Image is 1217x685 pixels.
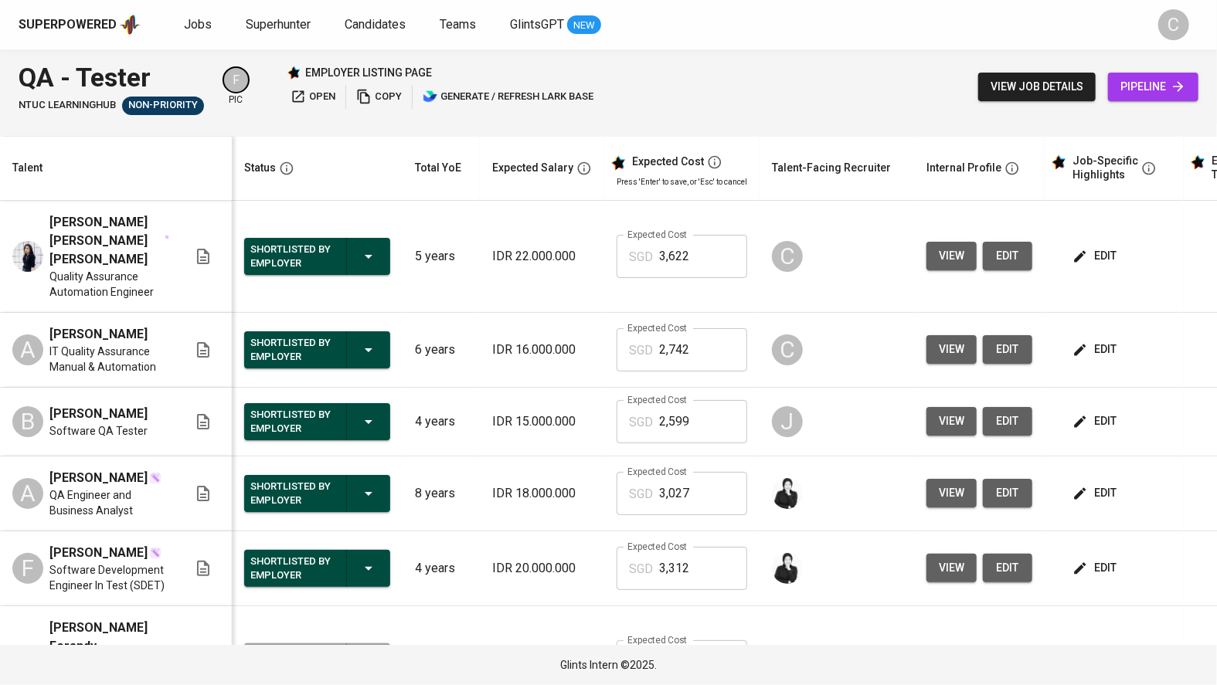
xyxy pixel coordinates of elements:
[939,340,964,359] span: view
[610,155,626,171] img: glints_star.svg
[926,479,977,507] button: view
[939,246,964,266] span: view
[629,485,653,504] p: SGD
[49,487,169,518] span: QA Engineer and Business Analyst
[49,269,169,300] span: Quality Assurance Automation Engineer
[244,550,390,587] button: Shortlisted by Employer
[12,334,43,365] div: A
[1076,246,1117,266] span: edit
[1069,335,1123,364] button: edit
[122,98,204,113] span: Non-Priority
[250,405,334,439] div: Shortlisted by Employer
[12,158,42,178] div: Talent
[250,239,334,273] div: Shortlisted by Employer
[223,66,250,107] div: pic
[1076,483,1117,503] span: edit
[12,553,43,584] div: F
[1069,554,1123,582] button: edit
[995,558,1020,578] span: edit
[492,158,573,178] div: Expected Salary
[1076,412,1117,431] span: edit
[1069,242,1123,270] button: edit
[244,331,390,368] button: Shortlisted by Employer
[49,213,163,269] span: [PERSON_NAME] [PERSON_NAME] [PERSON_NAME]
[995,483,1020,503] span: edit
[415,559,467,578] p: 4 years
[492,247,592,266] p: IDR 22.000.000
[629,413,653,432] p: SGD
[1051,154,1066,170] img: glints_star.svg
[1108,73,1198,101] a: pipeline
[356,88,402,106] span: copy
[926,158,1001,178] div: Internal Profile
[122,97,204,115] div: Sufficient Talents in Pipeline
[415,484,467,503] p: 8 years
[995,340,1020,359] span: edit
[440,17,476,32] span: Teams
[49,405,148,423] span: [PERSON_NAME]
[983,479,1032,507] button: edit
[629,248,653,266] p: SGD
[244,158,276,178] div: Status
[49,423,148,439] span: Software QA Tester
[49,325,148,344] span: [PERSON_NAME]
[991,77,1083,97] span: view job details
[772,158,891,178] div: Talent-Facing Recruiter
[165,235,169,239] img: magic_wand.svg
[1190,154,1205,170] img: glints_star.svg
[617,176,747,188] p: Press 'Enter' to save, or 'Esc' to cancel
[250,551,334,585] div: Shortlisted by Employer
[419,85,597,109] button: lark generate / refresh lark base
[415,341,467,359] p: 6 years
[983,242,1032,270] button: edit
[939,558,964,578] span: view
[926,554,977,582] button: view
[772,241,803,272] div: C
[567,18,601,33] span: NEW
[423,89,438,104] img: lark
[345,17,406,32] span: Candidates
[926,242,977,270] button: view
[415,412,467,431] p: 4 years
[19,98,116,113] span: NTUC LearningHub
[510,15,601,35] a: GlintsGPT NEW
[19,59,204,97] div: QA - Tester
[287,66,301,80] img: Glints Star
[244,238,390,275] button: Shortlisted by Employer
[983,407,1032,436] button: edit
[223,66,250,93] div: F
[12,406,43,437] div: B
[978,73,1096,101] button: view job details
[629,341,653,360] p: SGD
[492,484,592,503] p: IDR 18.000.000
[287,85,339,109] button: open
[939,412,964,431] span: view
[995,412,1020,431] span: edit
[352,85,406,109] button: copy
[629,560,653,578] p: SGD
[244,403,390,440] button: Shortlisted by Employer
[1120,77,1186,97] span: pipeline
[415,158,461,178] div: Total YoE
[244,475,390,512] button: Shortlisted by Employer
[149,547,161,559] img: magic_wand.svg
[492,341,592,359] p: IDR 16.000.000
[49,344,169,375] span: IT Quality Assurance Manual & Automation
[244,643,390,680] button: Rejected Internally
[149,472,161,484] img: magic_wand.svg
[423,88,593,106] span: generate / refresh lark base
[1076,558,1117,578] span: edit
[49,544,148,562] span: [PERSON_NAME]
[510,17,564,32] span: GlintsGPT
[120,13,141,36] img: app logo
[983,554,1032,582] button: edit
[12,478,43,509] div: A
[926,407,977,436] button: view
[19,13,141,36] a: Superpoweredapp logo
[184,15,215,35] a: Jobs
[939,483,964,503] span: view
